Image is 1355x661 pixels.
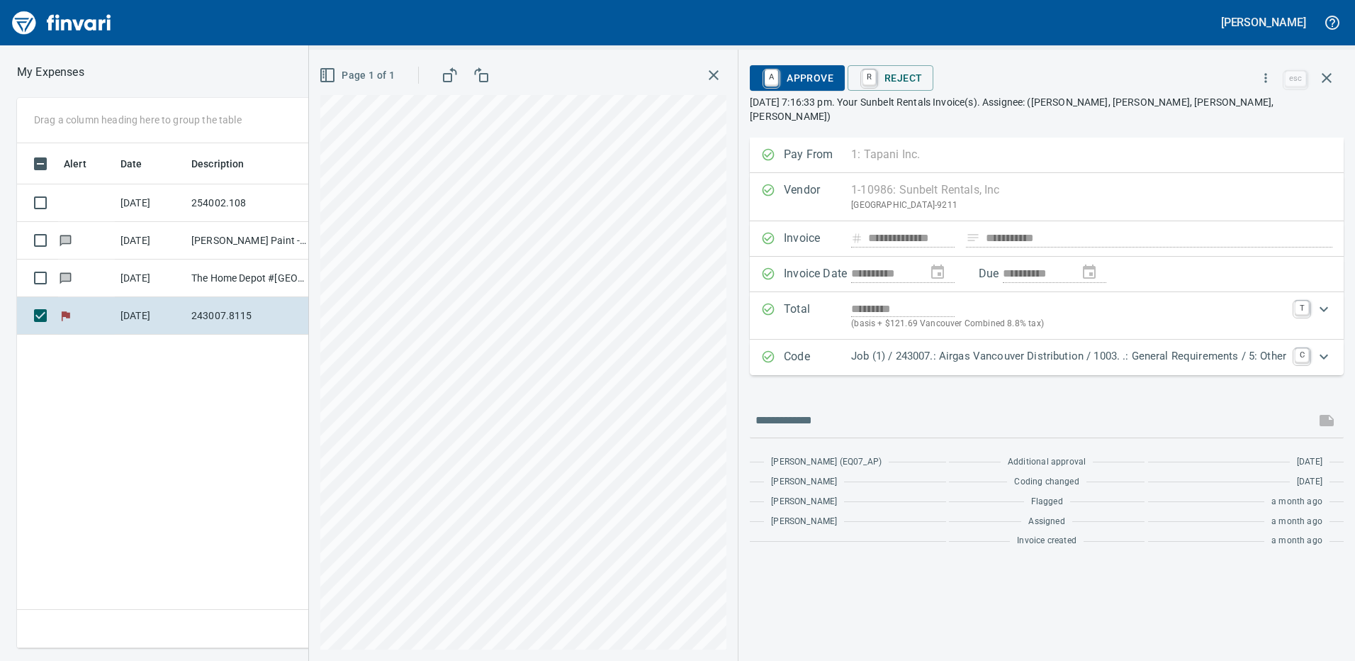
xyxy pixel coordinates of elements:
[1297,455,1322,470] span: [DATE]
[1271,534,1322,548] span: a month ago
[316,62,400,89] button: Page 1 of 1
[186,297,313,335] td: 243007.8115
[115,222,186,260] td: [DATE]
[1295,301,1309,315] a: T
[1017,534,1076,548] span: Invoice created
[784,348,851,367] p: Code
[771,515,837,529] span: [PERSON_NAME]
[862,70,876,85] a: R
[186,222,313,260] td: [PERSON_NAME] Paint - Ridgefie [GEOGRAPHIC_DATA] [GEOGRAPHIC_DATA]
[115,297,186,335] td: [DATE]
[1014,475,1079,489] span: Coding changed
[1310,404,1344,438] span: This records your message into the invoice and notifies anyone mentioned
[64,155,105,172] span: Alert
[64,155,86,172] span: Alert
[186,260,313,297] td: The Home Depot #[GEOGRAPHIC_DATA]
[784,301,851,331] p: Total
[58,273,73,282] span: Has messages
[851,317,1286,331] p: (basis + $121.69 Vancouver Combined 8.8% tax)
[58,311,73,320] span: Flagged
[322,67,395,84] span: Page 1 of 1
[1028,515,1064,529] span: Assigned
[1295,348,1309,362] a: C
[17,64,84,81] p: My Expenses
[17,64,84,81] nav: breadcrumb
[115,184,186,222] td: [DATE]
[1271,515,1322,529] span: a month ago
[191,155,263,172] span: Description
[120,155,142,172] span: Date
[771,455,882,470] span: [PERSON_NAME] (EQ07_AP)
[1218,11,1310,33] button: [PERSON_NAME]
[851,348,1286,365] p: Job (1) / 243007.: Airgas Vancouver Distribution / 1003. .: General Requirements / 5: Other
[1281,61,1344,95] span: Close invoice
[771,475,837,489] span: [PERSON_NAME]
[848,65,933,91] button: RReject
[1285,71,1306,87] a: esc
[1250,62,1281,94] button: More
[186,184,313,222] td: 254002.108
[191,155,244,172] span: Description
[34,113,242,127] p: Drag a column heading here to group the table
[750,340,1344,375] div: Expand
[761,66,833,90] span: Approve
[1031,495,1063,509] span: Flagged
[1271,495,1322,509] span: a month ago
[750,65,845,91] button: AApprove
[1297,475,1322,489] span: [DATE]
[771,495,837,509] span: [PERSON_NAME]
[765,70,778,85] a: A
[120,155,161,172] span: Date
[58,235,73,245] span: Has messages
[9,6,115,40] img: Finvari
[750,95,1344,123] p: [DATE] 7:16:33 pm. Your Sunbelt Rentals Invoice(s). Assignee: ([PERSON_NAME], [PERSON_NAME], [PER...
[859,66,922,90] span: Reject
[750,292,1344,340] div: Expand
[1221,15,1306,30] h5: [PERSON_NAME]
[115,260,186,297] td: [DATE]
[1008,455,1086,470] span: Additional approval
